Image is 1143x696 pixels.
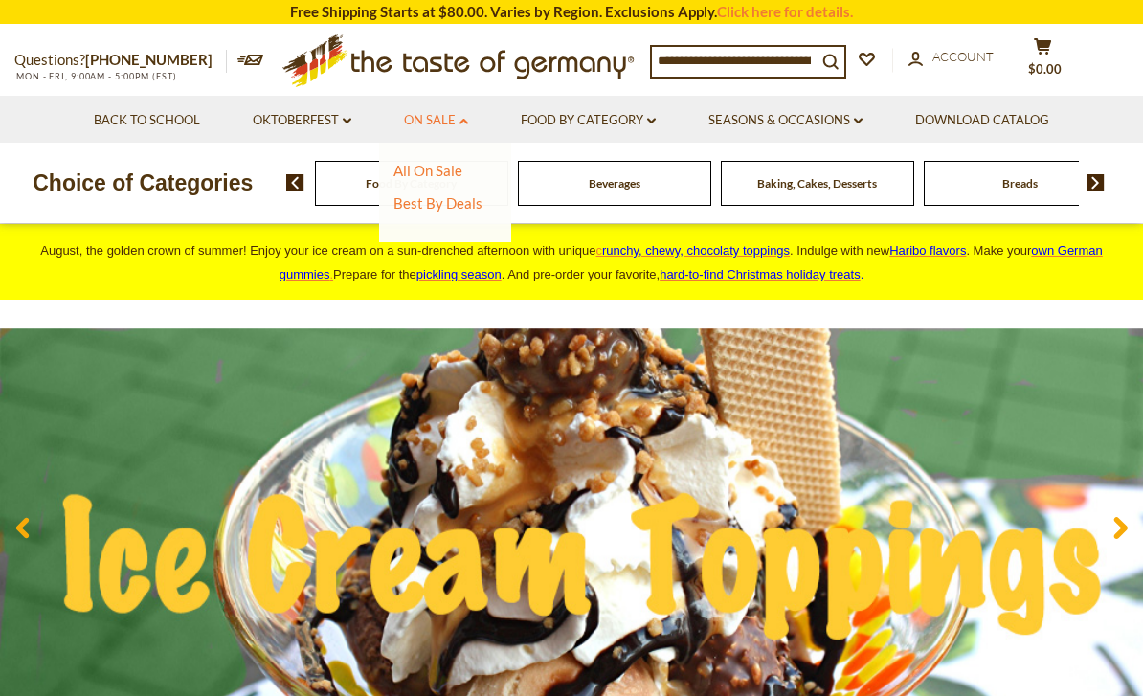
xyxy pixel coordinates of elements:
[366,176,457,191] a: Food By Category
[660,267,861,281] a: hard-to-find Christmas holiday treats
[393,162,462,179] a: All On Sale
[14,71,177,81] span: MON - FRI, 9:00AM - 5:00PM (EST)
[660,267,863,281] span: .
[85,51,213,68] a: [PHONE_NUMBER]
[404,110,468,131] a: On Sale
[708,110,863,131] a: Seasons & Occasions
[596,243,791,258] a: crunchy, chewy, chocolaty toppings
[908,47,994,68] a: Account
[915,110,1049,131] a: Download Catalog
[1028,61,1062,77] span: $0.00
[393,194,482,212] a: Best By Deals
[932,49,994,64] span: Account
[889,243,966,258] a: Haribo flavors
[286,174,304,191] img: previous arrow
[280,243,1103,281] span: own German gummies
[280,243,1103,281] a: own German gummies.
[1002,176,1038,191] a: Breads
[521,110,656,131] a: Food By Category
[717,3,853,20] a: Click here for details.
[416,267,502,281] a: pickling season
[94,110,200,131] a: Back to School
[1014,37,1071,85] button: $0.00
[1087,174,1105,191] img: next arrow
[253,110,351,131] a: Oktoberfest
[589,176,640,191] a: Beverages
[14,48,227,73] p: Questions?
[40,243,1102,281] span: August, the golden crown of summer! Enjoy your ice cream on a sun-drenched afternoon with unique ...
[757,176,877,191] a: Baking, Cakes, Desserts
[602,243,790,258] span: runchy, chewy, chocolaty toppings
